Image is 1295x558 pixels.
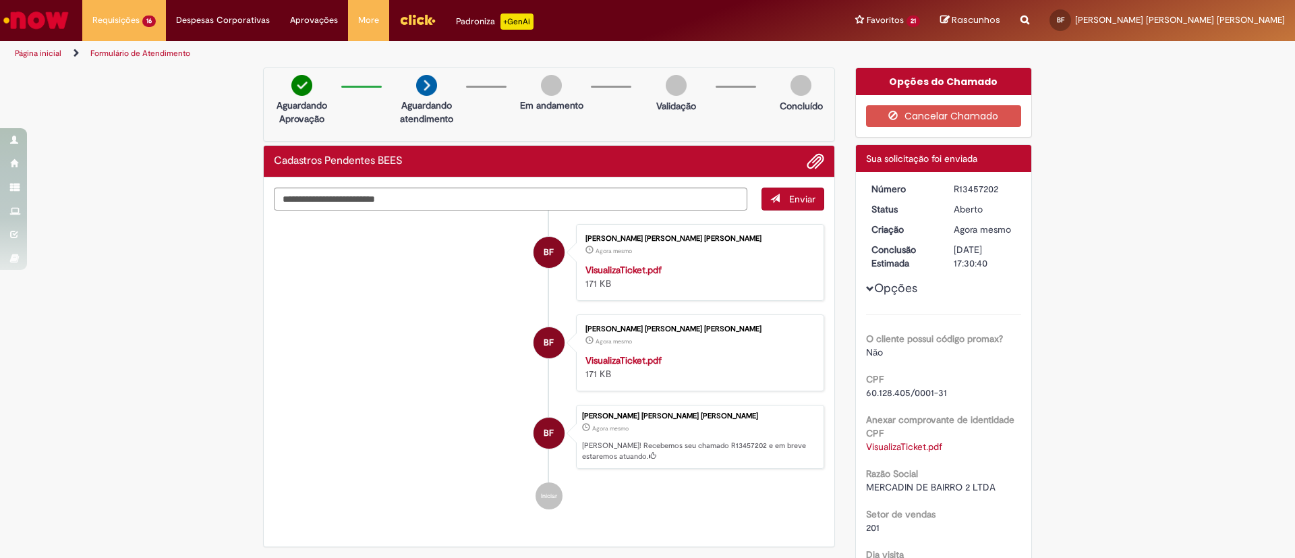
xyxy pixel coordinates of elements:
[90,48,190,59] a: Formulário de Atendimento
[582,412,817,420] div: [PERSON_NAME] [PERSON_NAME] [PERSON_NAME]
[534,237,565,268] div: Beatriz Leao Soares Fagundes
[954,223,1011,235] time: 28/08/2025 11:30:37
[274,155,403,167] h2: Cadastros Pendentes BEES Histórico de tíquete
[861,243,944,270] dt: Conclusão Estimada
[596,247,632,255] span: Agora mesmo
[585,354,662,366] a: VisualizaTicket.pdf
[416,75,437,96] img: arrow-next.png
[585,325,810,333] div: [PERSON_NAME] [PERSON_NAME] [PERSON_NAME]
[291,75,312,96] img: check-circle-green.png
[544,236,554,269] span: BF
[585,354,810,381] div: 171 KB
[866,105,1022,127] button: Cancelar Chamado
[596,337,632,345] span: Agora mesmo
[1075,14,1285,26] span: [PERSON_NAME] [PERSON_NAME] [PERSON_NAME]
[592,424,629,433] time: 28/08/2025 11:30:37
[866,373,884,385] b: CPF
[861,202,944,216] dt: Status
[534,418,565,449] div: Beatriz Leao Soares Fagundes
[544,417,554,449] span: BF
[1057,16,1064,24] span: BF
[952,13,1000,26] span: Rascunhos
[15,48,61,59] a: Página inicial
[541,75,562,96] img: img-circle-grey.png
[954,182,1016,196] div: R13457202
[394,99,459,125] p: Aguardando atendimento
[500,13,534,30] p: +GenAi
[866,481,996,493] span: MERCADIN DE BAIRRO 2 LTDA
[761,188,824,211] button: Enviar
[290,13,338,27] span: Aprovações
[176,13,270,27] span: Despesas Corporativas
[358,13,379,27] span: More
[656,99,696,113] p: Validação
[867,13,904,27] span: Favoritos
[861,223,944,236] dt: Criação
[10,41,853,66] ul: Trilhas de página
[274,188,747,211] textarea: Digite sua mensagem aqui...
[954,202,1016,216] div: Aberto
[954,223,1011,235] span: Agora mesmo
[940,14,1000,27] a: Rascunhos
[585,263,810,290] div: 171 KB
[666,75,687,96] img: img-circle-grey.png
[954,243,1016,270] div: [DATE] 17:30:40
[866,346,883,358] span: Não
[596,337,632,345] time: 28/08/2025 11:30:27
[544,327,554,359] span: BF
[866,152,977,165] span: Sua solicitação foi enviada
[592,424,629,433] span: Agora mesmo
[866,333,1003,345] b: O cliente possui código promax?
[456,13,534,30] div: Padroniza
[92,13,140,27] span: Requisições
[866,414,1014,439] b: Anexar comprovante de identidade CPF
[807,152,824,170] button: Adicionar anexos
[866,387,947,399] span: 60.128.405/0001-31
[780,99,823,113] p: Concluído
[596,247,632,255] time: 28/08/2025 11:30:36
[520,99,583,112] p: Em andamento
[585,235,810,243] div: [PERSON_NAME] [PERSON_NAME] [PERSON_NAME]
[399,9,436,30] img: click_logo_yellow_360x200.png
[866,522,880,534] span: 201
[866,508,936,520] b: Setor de vendas
[866,441,942,453] a: Download de VisualizaTicket.pdf
[866,468,918,480] b: Razão Social
[789,193,815,205] span: Enviar
[906,16,920,27] span: 21
[585,264,662,276] a: VisualizaTicket.pdf
[790,75,811,96] img: img-circle-grey.png
[142,16,156,27] span: 16
[274,405,824,470] li: Beatriz Leao Soares Fagundes
[534,327,565,358] div: Beatriz Leao Soares Fagundes
[856,68,1032,95] div: Opções do Chamado
[1,7,71,34] img: ServiceNow
[582,441,817,462] p: [PERSON_NAME]! Recebemos seu chamado R13457202 e em breve estaremos atuando.
[861,182,944,196] dt: Número
[269,99,335,125] p: Aguardando Aprovação
[274,211,824,524] ul: Histórico de tíquete
[954,223,1016,236] div: 28/08/2025 11:30:37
